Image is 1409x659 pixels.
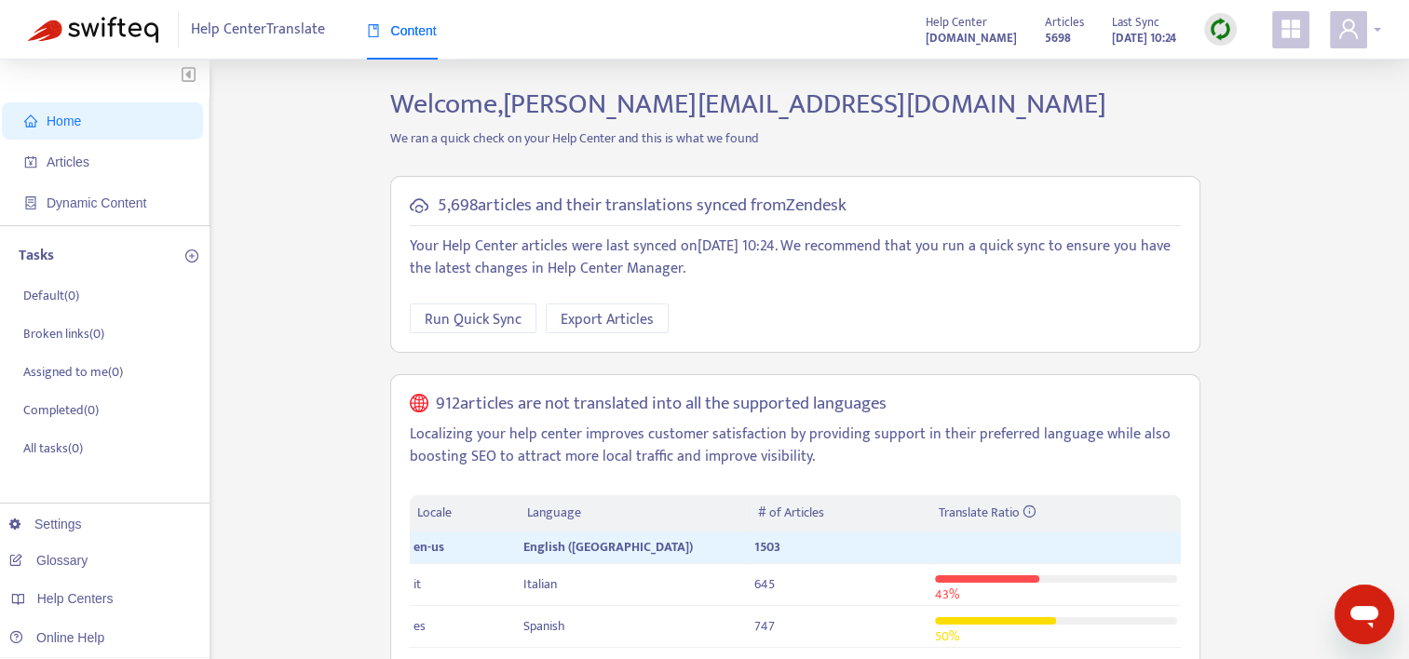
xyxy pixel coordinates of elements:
[28,17,158,43] img: Swifteq
[413,536,444,558] span: en-us
[410,196,428,215] span: cloud-sync
[9,517,82,531] a: Settings
[23,286,79,305] p: Default ( 0 )
[926,28,1017,48] strong: [DOMAIN_NAME]
[23,362,123,382] p: Assigned to me ( 0 )
[754,573,775,595] span: 645
[926,27,1017,48] a: [DOMAIN_NAME]
[47,155,89,169] span: Articles
[410,394,428,415] span: global
[935,625,959,647] span: 50 %
[376,128,1214,148] p: We ran a quick check on your Help Center and this is what we found
[935,584,959,605] span: 43 %
[561,308,654,331] span: Export Articles
[367,24,380,37] span: book
[47,114,81,128] span: Home
[754,615,775,637] span: 747
[47,195,146,210] span: Dynamic Content
[410,303,536,333] button: Run Quick Sync
[24,155,37,168] span: account-book
[24,196,37,209] span: container
[1334,585,1394,644] iframe: Button to launch messaging window
[1280,18,1302,40] span: appstore
[367,23,437,38] span: Content
[410,424,1181,468] p: Localizing your help center improves customer satisfaction by providing support in their preferre...
[436,394,887,415] h5: 912 articles are not translated into all the supported languages
[37,591,114,606] span: Help Centers
[523,573,557,595] span: Italian
[425,308,522,331] span: Run Quick Sync
[185,249,198,262] span: plus-circle
[438,195,847,217] h5: 5,698 articles and their translations synced from Zendesk
[751,495,930,531] th: # of Articles
[23,324,104,343] p: Broken links ( 0 )
[1337,18,1360,40] span: user
[1045,28,1071,48] strong: 5698
[939,503,1173,523] div: Translate Ratio
[410,235,1181,280] p: Your Help Center articles were last synced on [DATE] 10:24 . We recommend that you run a quick sy...
[410,495,520,531] th: Locale
[523,536,693,558] span: English ([GEOGRAPHIC_DATA])
[1112,28,1176,48] strong: [DATE] 10:24
[9,553,88,568] a: Glossary
[9,630,104,645] a: Online Help
[413,615,426,637] span: es
[23,400,99,420] p: Completed ( 0 )
[191,12,325,47] span: Help Center Translate
[1045,12,1084,33] span: Articles
[19,245,54,267] p: Tasks
[546,303,669,333] button: Export Articles
[754,536,780,558] span: 1503
[926,12,987,33] span: Help Center
[24,114,37,128] span: home
[413,573,421,595] span: it
[390,81,1106,128] span: Welcome, [PERSON_NAME][EMAIL_ADDRESS][DOMAIN_NAME]
[520,495,751,531] th: Language
[1112,12,1159,33] span: Last Sync
[523,615,565,637] span: Spanish
[23,438,83,458] p: All tasks ( 0 )
[1209,18,1232,41] img: sync.dc5367851b00ba804db3.png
